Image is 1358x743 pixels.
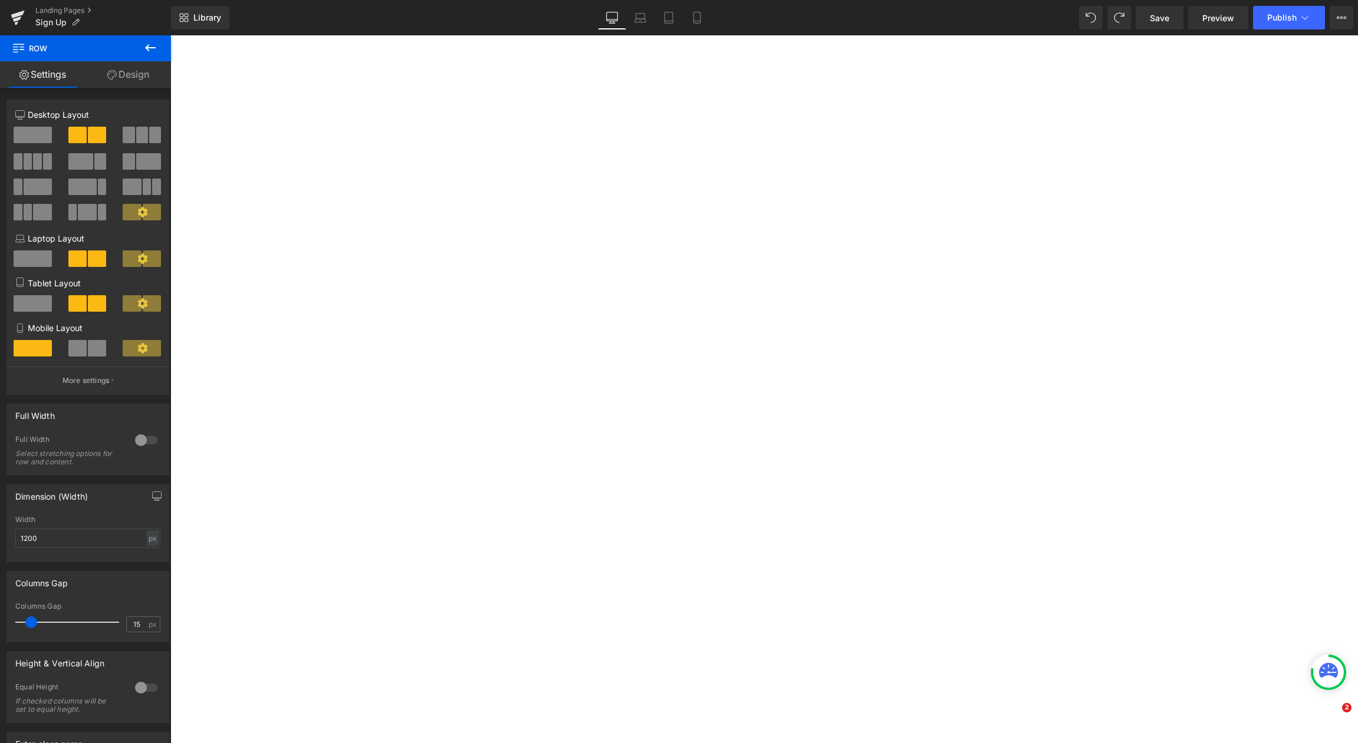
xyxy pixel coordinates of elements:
span: px [149,620,159,628]
span: Row [12,35,130,61]
div: Equal Height [15,682,123,695]
a: Preview [1188,6,1248,29]
a: Design [86,61,171,88]
p: Laptop Layout [15,232,160,245]
div: Columns Gap [15,602,160,610]
button: Redo [1107,6,1131,29]
button: Publish [1253,6,1325,29]
a: Tablet [655,6,683,29]
a: Laptop [626,6,655,29]
span: Library [193,12,221,23]
iframe: Intercom live chat [1318,703,1346,731]
p: Desktop Layout [15,108,160,121]
button: Undo [1079,6,1103,29]
p: More settings [63,375,110,386]
button: More settings [7,366,169,394]
div: Select stretching options for row and content. [15,450,121,466]
a: Landing Pages [35,6,171,15]
span: Save [1150,12,1169,24]
a: Mobile [683,6,711,29]
span: 2 [1342,703,1352,712]
div: Width [15,516,160,524]
iframe: To enrich screen reader interactions, please activate Accessibility in Grammarly extension settings [170,35,1358,743]
span: Publish [1267,13,1297,22]
div: Full Width [15,435,123,447]
div: Dimension (Width) [15,485,88,501]
a: Desktop [598,6,626,29]
a: New Library [171,6,229,29]
button: More [1330,6,1353,29]
span: Sign Up [35,18,67,27]
div: Columns Gap [15,572,68,588]
div: Height & Vertical Align [15,652,104,668]
div: px [147,530,159,546]
span: Preview [1202,12,1234,24]
div: If checked columns will be set to equal height. [15,697,121,714]
p: Tablet Layout [15,277,160,289]
input: auto [15,529,160,548]
p: Mobile Layout [15,322,160,334]
div: Full Width [15,404,55,421]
